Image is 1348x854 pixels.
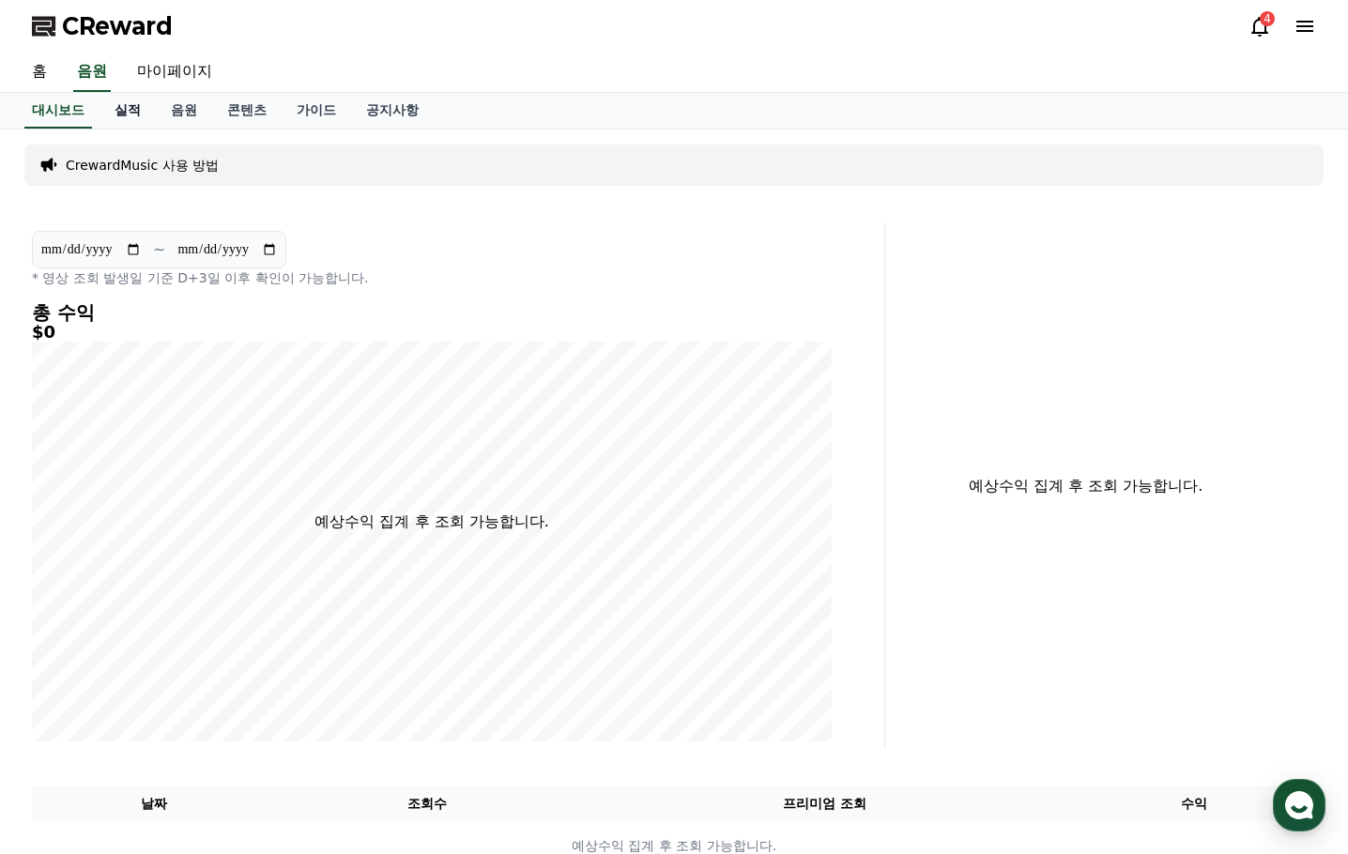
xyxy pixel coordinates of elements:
[32,11,173,41] a: CReward
[62,11,173,41] span: CReward
[153,238,165,261] p: ~
[17,53,62,92] a: 홈
[59,623,70,638] span: 홈
[122,53,227,92] a: 마이페이지
[578,786,1071,821] th: 프리미엄 조회
[351,93,434,129] a: 공지사항
[73,53,111,92] a: 음원
[32,268,832,287] p: * 영상 조회 발생일 기준 D+3일 이후 확인이 가능합니다.
[32,786,277,821] th: 날짜
[282,93,351,129] a: 가이드
[290,623,313,638] span: 설정
[66,156,219,175] a: CrewardMusic 사용 방법
[900,475,1271,497] p: 예상수익 집계 후 조회 가능합니다.
[156,93,212,129] a: 음원
[1260,11,1275,26] div: 4
[32,302,832,323] h4: 총 수익
[100,93,156,129] a: 실적
[1248,15,1271,38] a: 4
[1071,786,1316,821] th: 수익
[6,595,124,642] a: 홈
[24,93,92,129] a: 대시보드
[32,323,832,342] h5: $0
[277,786,578,821] th: 조회수
[314,511,548,533] p: 예상수익 집계 후 조회 가능합니다.
[212,93,282,129] a: 콘텐츠
[172,624,194,639] span: 대화
[124,595,242,642] a: 대화
[242,595,360,642] a: 설정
